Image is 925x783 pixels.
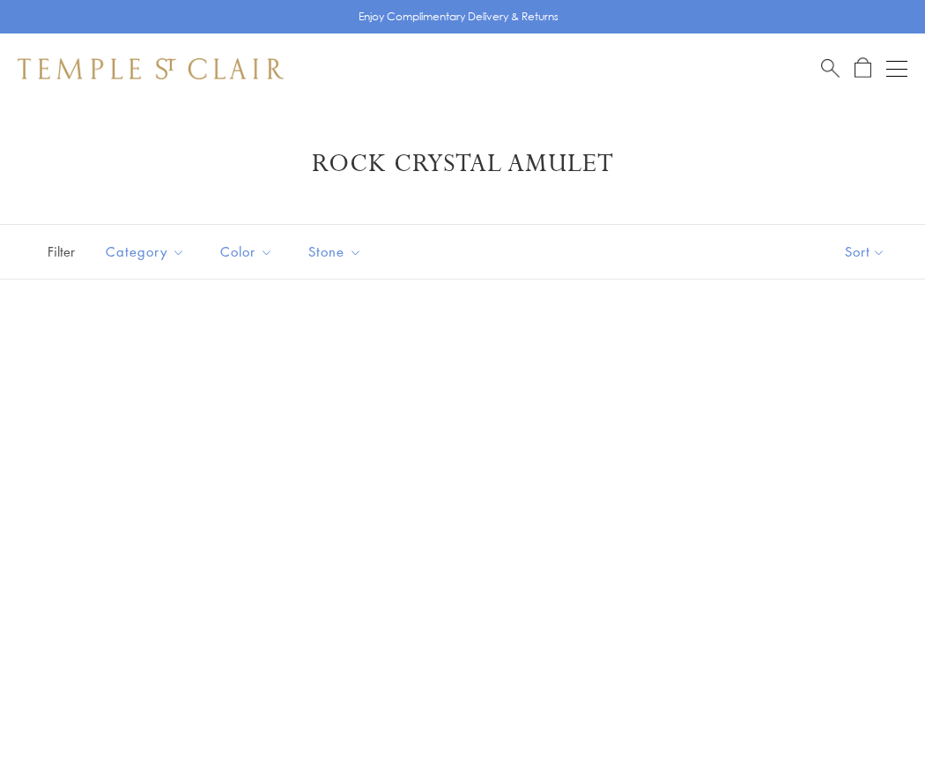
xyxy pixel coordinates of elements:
[855,57,871,79] a: Open Shopping Bag
[207,232,286,272] button: Color
[92,232,198,272] button: Category
[97,241,198,263] span: Category
[18,58,284,79] img: Temple St. Clair
[359,8,559,26] p: Enjoy Complimentary Delivery & Returns
[805,225,925,279] button: Show sort by
[44,148,881,180] h1: Rock Crystal Amulet
[886,58,907,79] button: Open navigation
[211,241,286,263] span: Color
[295,232,375,272] button: Stone
[821,57,840,79] a: Search
[300,241,375,263] span: Stone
